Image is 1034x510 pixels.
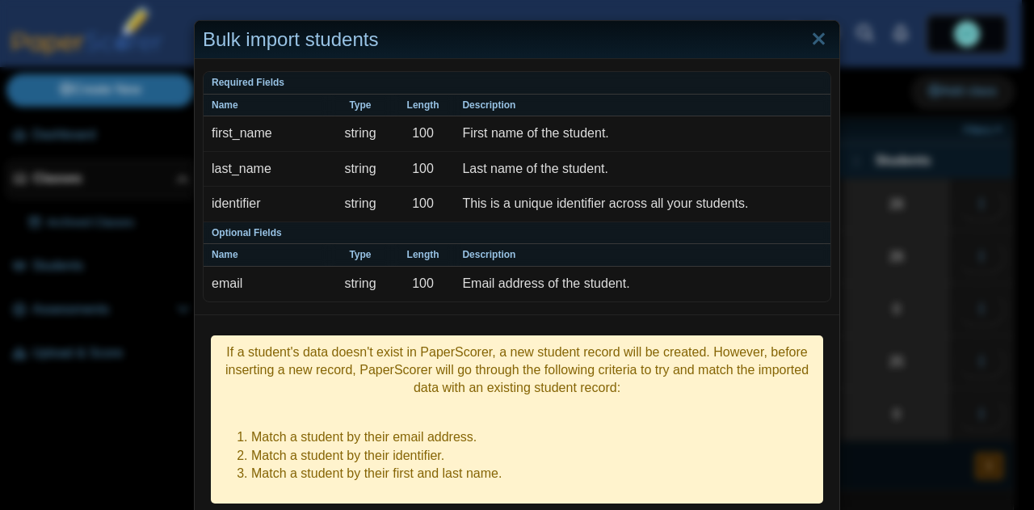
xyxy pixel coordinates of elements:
li: Match a student by their email address. [251,428,815,446]
td: 100 [392,187,455,221]
td: Last name of the student. [454,152,830,187]
th: Name [204,95,329,117]
td: First name of the student. [454,116,830,151]
th: Type [329,244,392,267]
th: Required Fields [204,72,830,95]
div: Bulk import students [195,21,839,59]
td: This is a unique identifier across all your students. [454,187,830,221]
td: identifier [204,187,329,221]
th: Length [392,244,455,267]
a: Close [806,26,831,53]
div: If a student's data doesn't exist in PaperScorer, a new student record will be created. However, ... [219,344,815,398]
td: last_name [204,152,329,187]
td: email [204,267,329,301]
td: 100 [392,116,455,151]
th: Name [204,244,329,267]
th: Description [454,244,830,267]
td: string [329,152,392,187]
td: 100 [392,152,455,187]
td: Email address of the student. [454,267,830,301]
td: first_name [204,116,329,151]
th: Type [329,95,392,117]
li: Match a student by their first and last name. [251,465,815,483]
td: 100 [392,267,455,301]
td: string [329,116,392,151]
th: Description [454,95,830,117]
td: string [329,187,392,221]
td: string [329,267,392,301]
li: Match a student by their identifier. [251,447,815,465]
th: Optional Fields [204,222,830,245]
th: Length [392,95,455,117]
